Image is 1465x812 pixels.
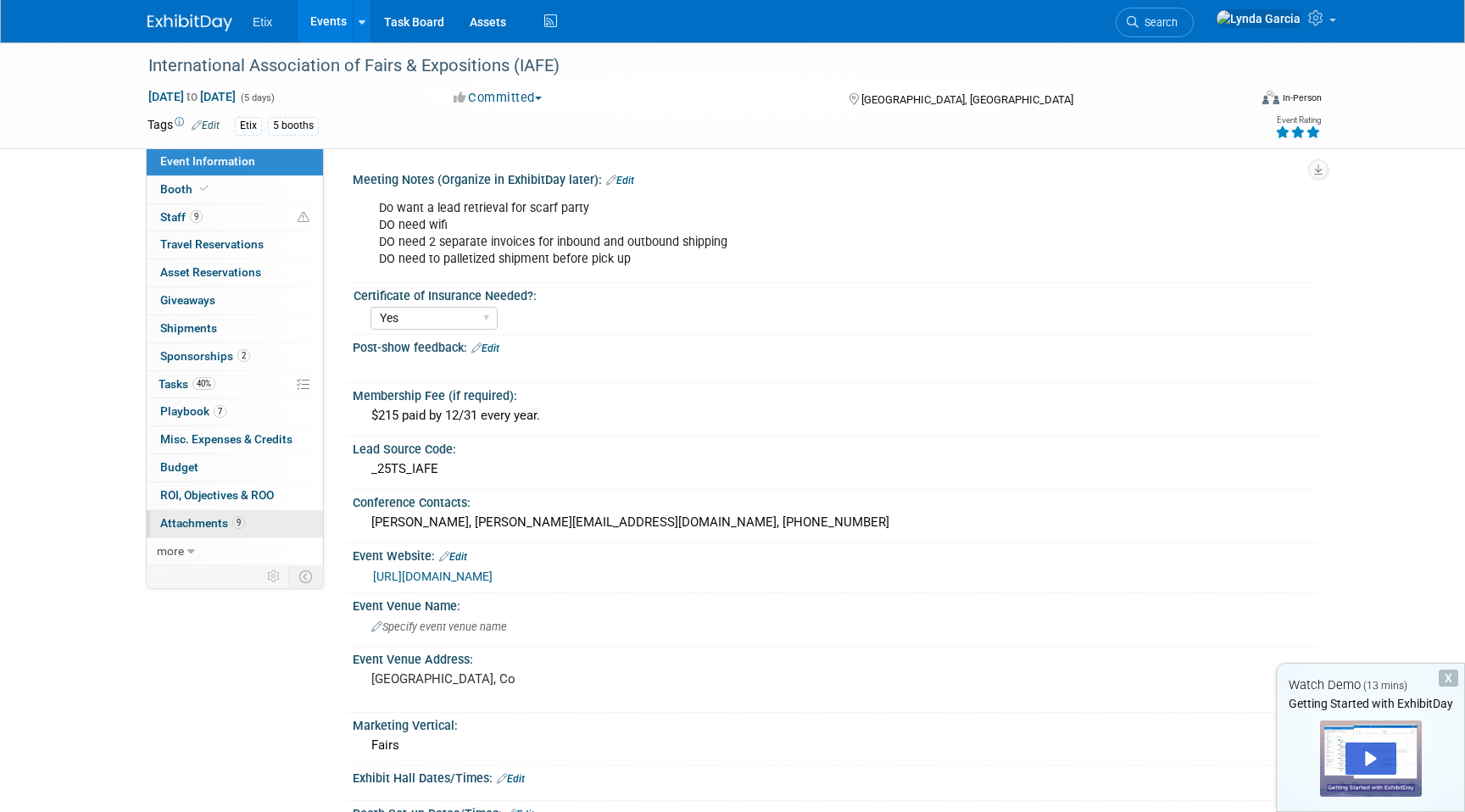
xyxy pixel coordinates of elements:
[497,773,525,785] a: Edit
[160,460,198,474] span: Budget
[1439,670,1458,687] div: Dismiss
[160,210,203,224] span: Staff
[184,90,200,103] span: to
[1363,680,1407,692] span: (13 mins)
[367,192,1131,276] div: Do want a lead retrieval for scarf party DO need wifi DO need 2 separate invoices for inbound and...
[160,516,245,530] span: Attachments
[190,210,203,223] span: 9
[192,377,215,390] span: 40%
[1139,16,1178,29] span: Search
[353,713,1317,734] div: Marketing Vertical:
[353,437,1317,458] div: Lead Source Code:
[160,321,217,335] span: Shipments
[157,544,184,558] span: more
[289,565,324,587] td: Toggle Event Tabs
[200,184,209,193] i: Booth reservation complete
[1116,8,1194,37] a: Search
[253,15,272,29] span: Etix
[142,51,1222,81] div: International Association of Fairs & Expositions (IAFE)
[353,593,1317,615] div: Event Venue Name:
[365,403,1305,429] div: $215 paid by 12/31 every year.
[353,490,1317,511] div: Conference Contacts:
[147,538,323,565] a: more
[1345,742,1396,775] div: Play
[147,176,323,203] a: Booth
[353,167,1317,189] div: Meeting Notes (Organize in ExhibitDay later):
[147,343,323,370] a: Sponsorships2
[365,456,1305,482] div: _25TS_IAFE
[353,383,1317,404] div: Membership Fee (if required):
[147,231,323,259] a: Travel Reservations
[1216,9,1301,28] img: Lynda Garcia
[160,293,215,307] span: Giveaways
[373,570,493,583] a: [URL][DOMAIN_NAME]
[160,488,274,502] span: ROI, Objectives & ROO
[147,398,323,425] a: Playbook7
[371,671,736,687] pre: [GEOGRAPHIC_DATA], Co
[147,454,323,481] a: Budget
[353,647,1317,668] div: Event Venue Address:
[147,371,323,398] a: Tasks40%
[1277,695,1464,712] div: Getting Started with ExhibitDay
[365,732,1305,759] div: Fairs
[160,349,250,363] span: Sponsorships
[353,543,1317,565] div: Event Website:
[147,510,323,537] a: Attachments9
[160,265,261,279] span: Asset Reservations
[160,404,226,418] span: Playbook
[298,210,309,225] span: Potential Scheduling Conflict -- at least one attendee is tagged in another overlapping event.
[147,426,323,453] a: Misc. Expenses & Credits
[192,120,220,131] a: Edit
[147,259,323,286] a: Asset Reservations
[148,89,237,104] span: [DATE] [DATE]
[147,204,323,231] a: Staff9
[159,377,215,391] span: Tasks
[861,93,1073,106] span: [GEOGRAPHIC_DATA], [GEOGRAPHIC_DATA]
[147,482,323,509] a: ROI, Objectives & ROO
[160,432,292,446] span: Misc. Expenses & Credits
[235,117,262,135] div: Etix
[354,283,1310,304] div: Certificate of Insurance Needed?:
[232,516,245,529] span: 9
[1275,116,1321,125] div: Event Rating
[147,287,323,314] a: Giveaways
[259,565,289,587] td: Personalize Event Tab Strip
[471,342,499,354] a: Edit
[1282,92,1322,104] div: In-Person
[160,237,264,251] span: Travel Reservations
[268,117,319,135] div: 5 booths
[371,620,507,633] span: Specify event venue name
[147,148,323,175] a: Event Information
[160,182,212,196] span: Booth
[160,154,255,168] span: Event Information
[237,349,250,362] span: 2
[214,405,226,418] span: 7
[1262,91,1279,104] img: Format-Inperson.png
[606,175,634,186] a: Edit
[1277,676,1464,694] div: Watch Demo
[239,92,275,103] span: (5 days)
[353,765,1317,787] div: Exhibit Hall Dates/Times:
[365,509,1305,536] div: [PERSON_NAME], [PERSON_NAME][EMAIL_ADDRESS][DOMAIN_NAME], [PHONE_NUMBER]
[448,89,549,107] button: Committed
[439,551,467,563] a: Edit
[148,14,232,31] img: ExhibitDay
[147,315,323,342] a: Shipments
[148,116,220,136] td: Tags
[353,335,1317,357] div: Post-show feedback:
[1147,88,1322,114] div: Event Format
